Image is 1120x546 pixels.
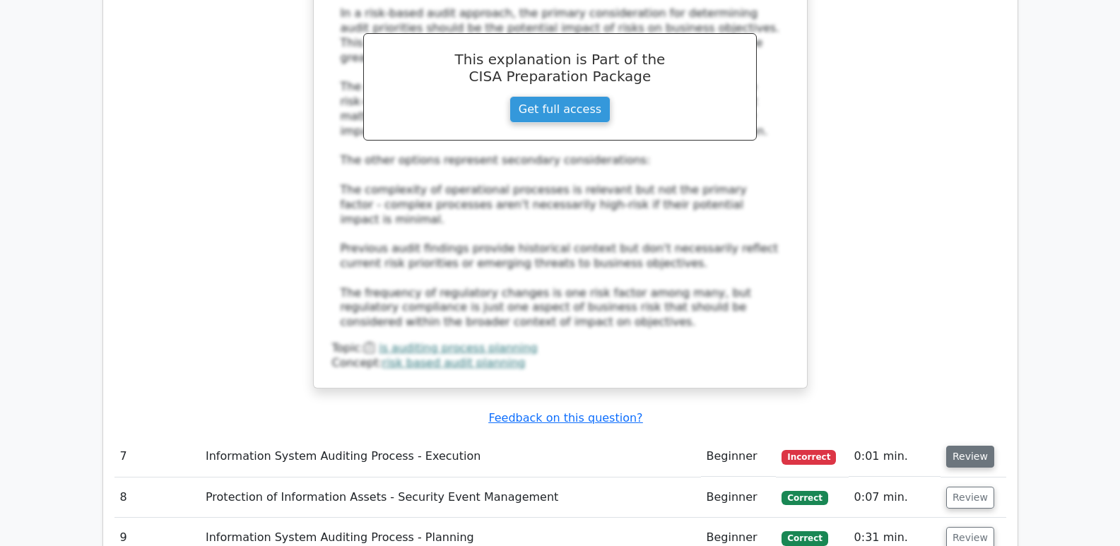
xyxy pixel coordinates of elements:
td: Beginner [701,477,777,518]
a: is auditing process planning [379,341,538,355]
a: Get full access [509,96,611,123]
td: Information System Auditing Process - Execution [200,437,701,477]
td: 7 [114,437,200,477]
div: Topic: [332,341,789,356]
td: 8 [114,477,200,518]
td: Beginner [701,437,777,477]
td: 0:01 min. [849,437,941,477]
button: Review [946,487,994,509]
td: 0:07 min. [849,477,941,518]
span: Correct [782,491,827,505]
div: Concept: [332,356,789,371]
span: Incorrect [782,450,836,464]
div: In a risk-based audit approach, the primary consideration for determining audit priorities should... [341,6,780,330]
a: Feedback on this question? [488,411,642,425]
span: Correct [782,531,827,545]
td: Protection of Information Assets - Security Event Management [200,477,701,518]
a: risk based audit planning [382,356,525,369]
button: Review [946,446,994,468]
